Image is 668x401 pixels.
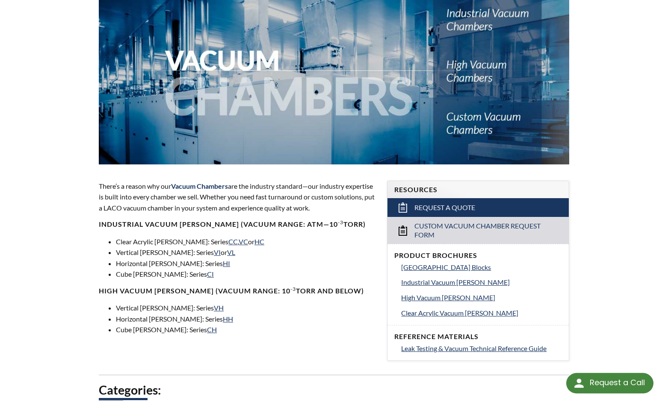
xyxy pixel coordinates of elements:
[214,248,221,256] a: VI
[239,237,248,246] a: VC
[401,292,562,303] a: High Vacuum [PERSON_NAME]
[116,313,377,325] li: Horizontal [PERSON_NAME]: Series
[414,203,475,212] span: Request a Quote
[401,307,562,319] a: Clear Acrylic Vacuum [PERSON_NAME]
[99,220,377,229] h4: Industrial Vacuum [PERSON_NAME] (vacuum range: atm—10 Torr)
[223,315,233,323] a: HH
[401,277,562,288] a: Industrial Vacuum [PERSON_NAME]
[207,325,217,334] a: CH
[401,343,562,354] a: Leak Testing & Vacuum Technical Reference Guide
[401,262,562,273] a: [GEOGRAPHIC_DATA] Blocks
[116,302,377,313] li: Vertical [PERSON_NAME]: Series
[290,286,296,292] sup: -3
[401,293,495,301] span: High Vacuum [PERSON_NAME]
[99,287,377,296] h4: High Vacuum [PERSON_NAME] (Vacuum range: 10 Torr and below)
[572,376,586,390] img: round button
[214,304,224,312] a: VH
[338,219,343,225] sup: -3
[394,251,562,260] h4: Product Brochures
[387,217,569,244] a: Custom Vacuum Chamber Request Form
[401,263,491,271] span: [GEOGRAPHIC_DATA] Blocks
[99,382,569,398] h2: Categories:
[401,278,510,286] span: Industrial Vacuum [PERSON_NAME]
[116,269,377,280] li: Cube [PERSON_NAME]: Series
[223,259,230,267] a: HI
[590,373,645,392] div: Request a Call
[254,237,264,246] a: HC
[401,344,547,352] span: Leak Testing & Vacuum Technical Reference Guide
[116,247,377,258] li: Vertical [PERSON_NAME]: Series or
[116,258,377,269] li: Horizontal [PERSON_NAME]: Series
[394,185,562,194] h4: Resources
[387,198,569,217] a: Request a Quote
[171,182,228,190] span: Vacuum Chambers
[401,309,518,317] span: Clear Acrylic Vacuum [PERSON_NAME]
[116,324,377,335] li: Cube [PERSON_NAME]: Series
[99,181,377,214] p: There’s a reason why our are the industry standard—our industry expertise is built into every cha...
[228,237,238,246] a: CC
[116,236,377,247] li: Clear Acrylic [PERSON_NAME]: Series , or
[227,248,235,256] a: VL
[414,222,543,240] span: Custom Vacuum Chamber Request Form
[394,332,562,341] h4: Reference Materials
[566,373,653,393] div: Request a Call
[207,270,214,278] a: CI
